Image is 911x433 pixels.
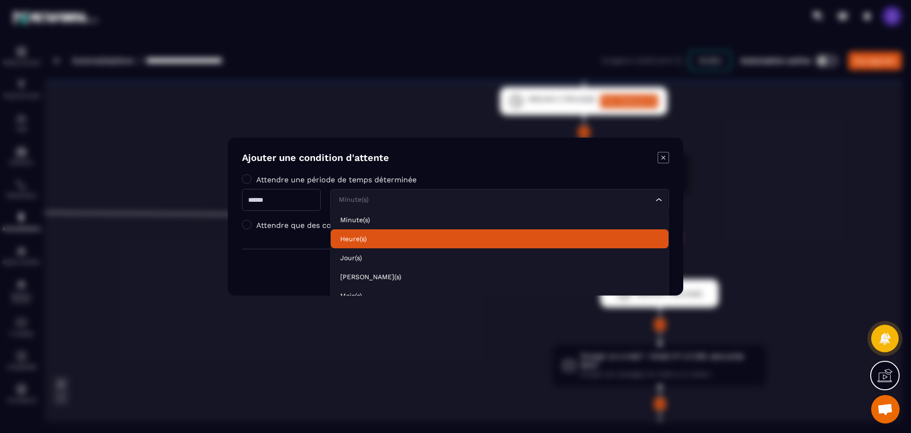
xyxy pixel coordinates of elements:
[340,215,659,225] p: Minute(s)
[340,234,659,244] p: Heure(s)
[336,195,653,205] input: Search for option
[340,272,659,282] p: Semaine(s)
[871,395,900,424] a: Ouvrir le chat
[330,189,669,211] div: Search for option
[256,175,417,184] label: Attendre une période de temps déterminée
[242,152,389,165] h4: Ajouter une condition d'attente
[340,253,659,263] p: Jour(s)
[340,291,659,301] p: Mois(s)
[256,220,465,229] label: Attendre que des conditions spécifiques soient remplies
